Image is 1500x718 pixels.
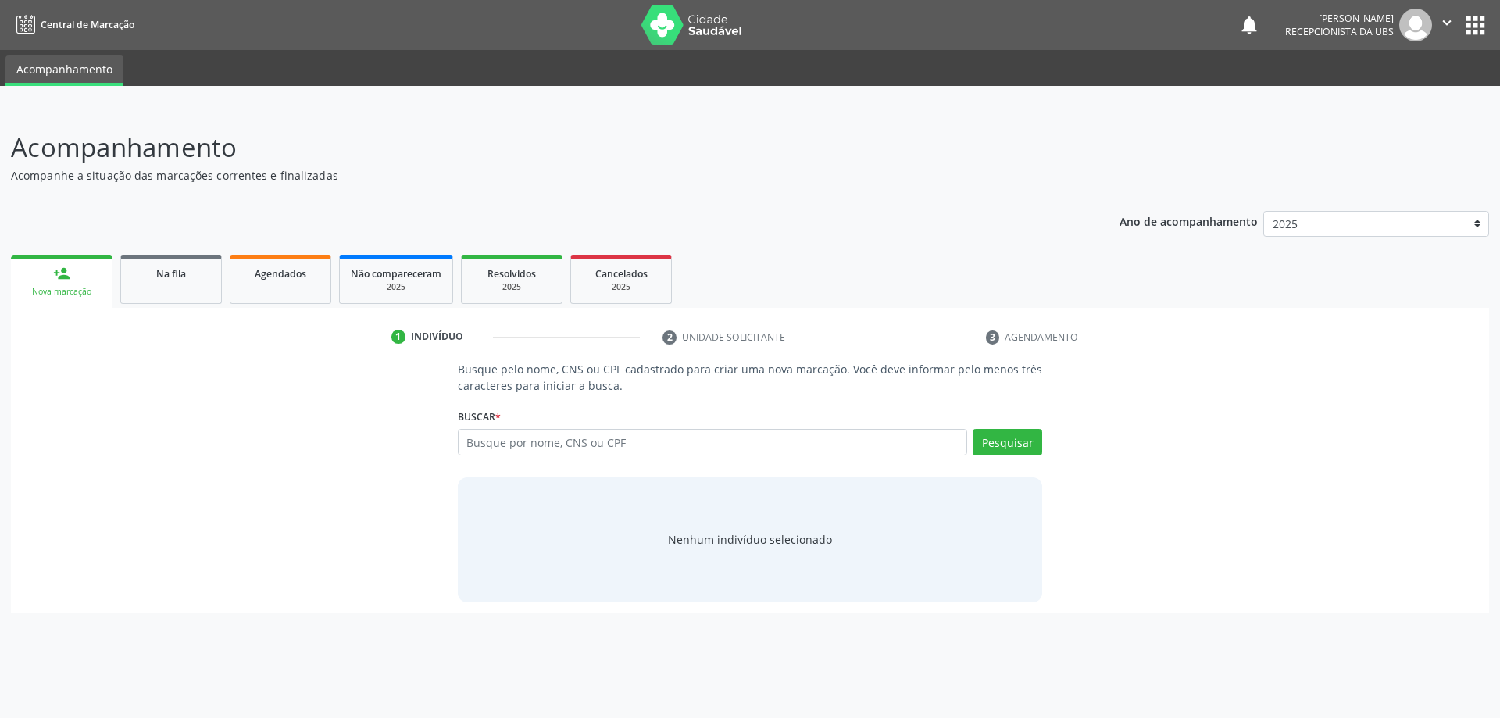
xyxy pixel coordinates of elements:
p: Ano de acompanhamento [1120,211,1258,230]
span: Central de Marcação [41,18,134,31]
p: Busque pelo nome, CNS ou CPF cadastrado para criar uma nova marcação. Você deve informar pelo men... [458,361,1043,394]
div: Nenhum indivíduo selecionado [668,531,832,548]
a: Central de Marcação [11,12,134,38]
div: 1 [391,330,405,344]
div: person_add [53,265,70,282]
button: notifications [1238,14,1260,36]
div: [PERSON_NAME] [1285,12,1394,25]
button: Pesquisar [973,429,1042,455]
input: Busque por nome, CNS ou CPF [458,429,968,455]
img: img [1399,9,1432,41]
a: Acompanhamento [5,55,123,86]
span: Agendados [255,267,306,280]
span: Resolvidos [487,267,536,280]
span: Recepcionista da UBS [1285,25,1394,38]
p: Acompanhe a situação das marcações correntes e finalizadas [11,167,1045,184]
div: 2025 [582,281,660,293]
p: Acompanhamento [11,128,1045,167]
button: apps [1462,12,1489,39]
div: 2025 [473,281,551,293]
div: 2025 [351,281,441,293]
span: Cancelados [595,267,648,280]
div: Nova marcação [22,286,102,298]
div: Indivíduo [411,330,463,344]
i:  [1438,14,1455,31]
span: Não compareceram [351,267,441,280]
label: Buscar [458,405,501,429]
button:  [1432,9,1462,41]
span: Na fila [156,267,186,280]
